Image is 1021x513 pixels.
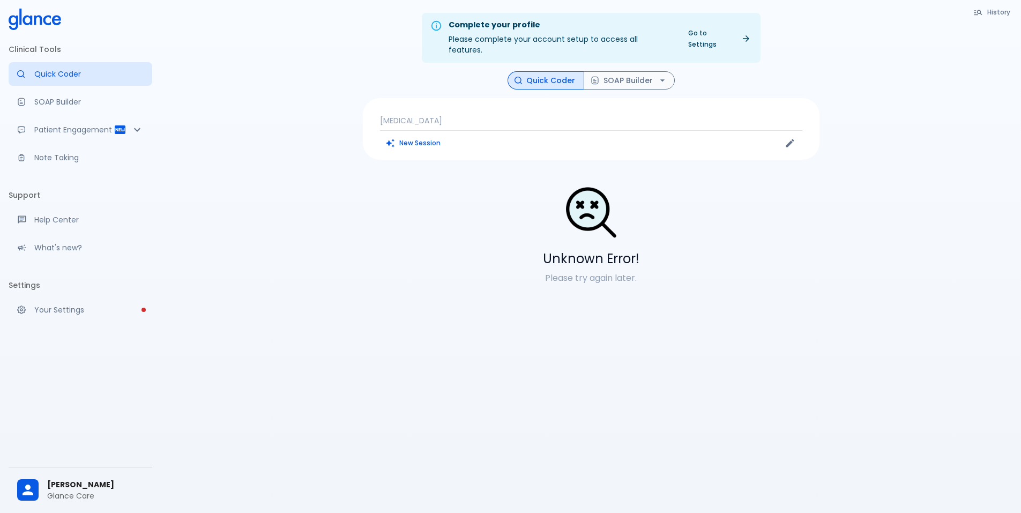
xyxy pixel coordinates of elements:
[363,272,819,285] p: Please try again later.
[34,242,144,253] p: What's new?
[449,19,673,31] div: Complete your profile
[508,71,584,90] button: Quick Coder
[34,124,114,135] p: Patient Engagement
[9,36,152,62] li: Clinical Tools
[9,208,152,232] a: Get help from our support team
[34,96,144,107] p: SOAP Builder
[968,4,1017,20] button: History
[9,236,152,259] div: Recent updates and feature releases
[682,25,756,52] a: Go to Settings
[34,214,144,225] p: Help Center
[380,135,447,151] button: Clears all inputs and results.
[9,472,152,509] div: [PERSON_NAME]Glance Care
[449,16,673,60] div: Please complete your account setup to access all features.
[9,298,152,322] a: Please complete account setup
[9,90,152,114] a: Docugen: Compose a clinical documentation in seconds
[34,304,144,315] p: Your Settings
[47,479,144,490] span: [PERSON_NAME]
[34,152,144,163] p: Note Taking
[564,185,618,239] img: Search Not Found
[9,272,152,298] li: Settings
[9,146,152,169] a: Advanced note-taking
[9,118,152,142] div: Patient Reports & Referrals
[363,250,819,267] h5: Unknown Error!
[47,490,144,501] p: Glance Care
[9,62,152,86] a: Moramiz: Find ICD10AM codes instantly
[380,115,802,126] p: [MEDICAL_DATA]
[782,135,798,151] button: Edit
[584,71,675,90] button: SOAP Builder
[34,69,144,79] p: Quick Coder
[9,182,152,208] li: Support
